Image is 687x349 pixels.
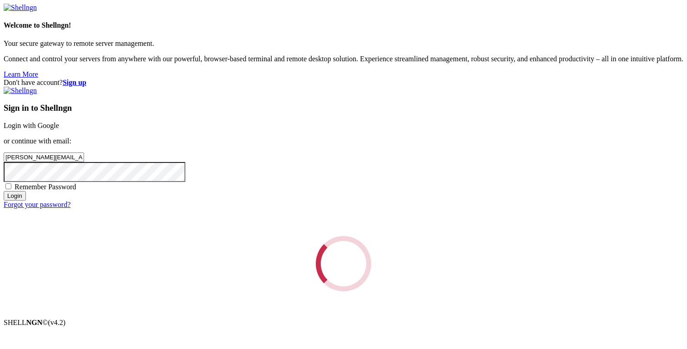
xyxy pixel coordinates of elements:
p: Connect and control your servers from anywhere with our powerful, browser-based terminal and remo... [4,55,683,63]
b: NGN [26,319,43,326]
input: Login [4,191,26,201]
span: SHELL © [4,319,65,326]
h4: Welcome to Shellngn! [4,21,683,29]
div: Loading... [316,236,371,291]
a: Login with Google [4,122,59,129]
a: Sign up [63,79,86,86]
img: Shellngn [4,4,37,12]
h3: Sign in to Shellngn [4,103,683,113]
a: Learn More [4,70,38,78]
span: Remember Password [15,183,76,191]
a: Forgot your password? [4,201,70,208]
div: Don't have account? [4,79,683,87]
p: Your secure gateway to remote server management. [4,39,683,48]
input: Email address [4,152,84,162]
span: 4.2.0 [48,319,66,326]
input: Remember Password [5,183,11,189]
img: Shellngn [4,87,37,95]
p: or continue with email: [4,137,683,145]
